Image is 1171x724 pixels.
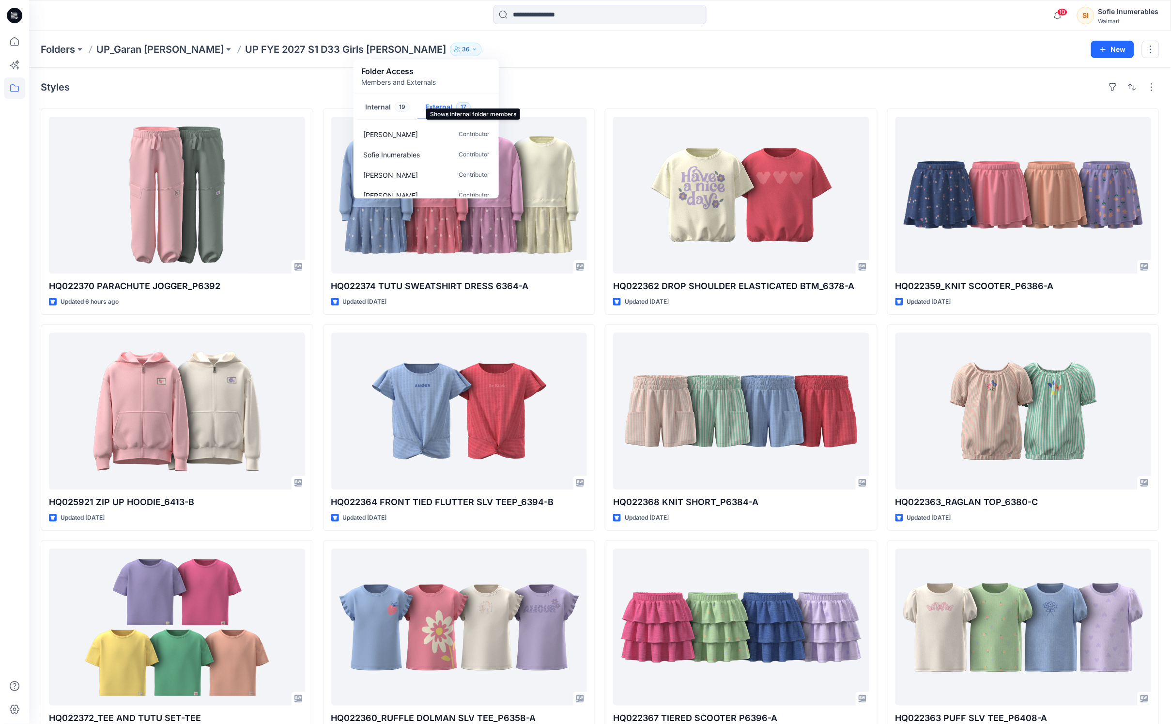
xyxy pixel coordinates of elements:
a: HQ022362 DROP SHOULDER ELASTICATED BTM_6378-A [613,117,869,274]
a: Sofie InumerablesContributor [355,144,497,165]
p: Updated [DATE] [907,297,951,307]
p: Updated [DATE] [343,297,387,307]
p: HQ022363_RAGLAN TOP_6380-C [895,495,1152,509]
p: HQ022359_KNIT SCOOTER_P6386-A [895,279,1152,293]
a: HQ022363_RAGLAN TOP_6380-C [895,333,1152,490]
a: HQ022368 KNIT SHORT_P6384-A [613,333,869,490]
a: HQ022370 PARACHUTE JOGGER_P6392 [49,117,305,274]
p: Jerilyn Gusmanos [363,169,418,180]
a: [PERSON_NAME]Contributor [355,165,497,185]
p: HQ022364 FRONT TIED FLUTTER SLV TEEP_6394-B [331,495,587,509]
a: HQ022374 TUTU SWEATSHIRT DRESS 6364-A [331,117,587,274]
a: Folders [41,43,75,56]
p: 36 [462,44,470,55]
p: Updated [DATE] [907,513,951,523]
a: HQ022360_RUFFLE DOLMAN SLV TEE_P6358-A [331,549,587,706]
p: Updated [DATE] [61,513,105,523]
p: Updated [DATE] [625,297,669,307]
a: HQ022359_KNIT SCOOTER_P6386-A [895,117,1152,274]
p: Contributor [459,190,489,200]
p: Nick Cowan [363,190,418,200]
a: HQ022367 TIERED SCOOTER P6396-A [613,549,869,706]
p: Folder Access [361,65,436,77]
p: Avani Patel [363,129,418,139]
a: [PERSON_NAME]Contributor [355,185,497,205]
p: UP FYE 2027 S1 D33 Girls [PERSON_NAME] [245,43,446,56]
p: HQ025921 ZIP UP HOODIE_6413-B [49,495,305,509]
p: HQ022368 KNIT SHORT_P6384-A [613,495,869,509]
p: Updated [DATE] [343,513,387,523]
div: Sofie Inumerables [1098,6,1159,17]
p: HQ022374 TUTU SWEATSHIRT DRESS 6364-A [331,279,587,293]
span: 10 [1057,8,1068,16]
a: HQ022363 PUFF SLV TEE_P6408-A [895,549,1152,706]
p: HQ022362 DROP SHOULDER ELASTICATED BTM_6378-A [613,279,869,293]
p: Contributor [459,149,489,159]
p: Contributor [459,129,489,139]
button: External [417,95,478,120]
h4: Styles [41,81,70,93]
div: SI [1077,7,1094,24]
span: 17 [456,102,471,112]
button: Internal [357,95,417,120]
span: 19 [395,102,410,112]
p: Members and Externals [361,77,436,87]
p: Sofie Inumerables [363,149,420,159]
a: HQ025921 ZIP UP HOODIE_6413-B [49,333,305,490]
p: Contributor [459,169,489,180]
a: [PERSON_NAME]Contributor [355,124,497,144]
a: HQ022372_TEE AND TUTU SET-TEE [49,549,305,706]
p: Updated 6 hours ago [61,297,119,307]
button: 36 [450,43,482,56]
p: HQ022370 PARACHUTE JOGGER_P6392 [49,279,305,293]
div: Walmart [1098,17,1159,25]
a: UP_Garan [PERSON_NAME] [96,43,224,56]
button: New [1091,41,1134,58]
p: Updated [DATE] [625,513,669,523]
a: HQ022364 FRONT TIED FLUTTER SLV TEEP_6394-B [331,333,587,490]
